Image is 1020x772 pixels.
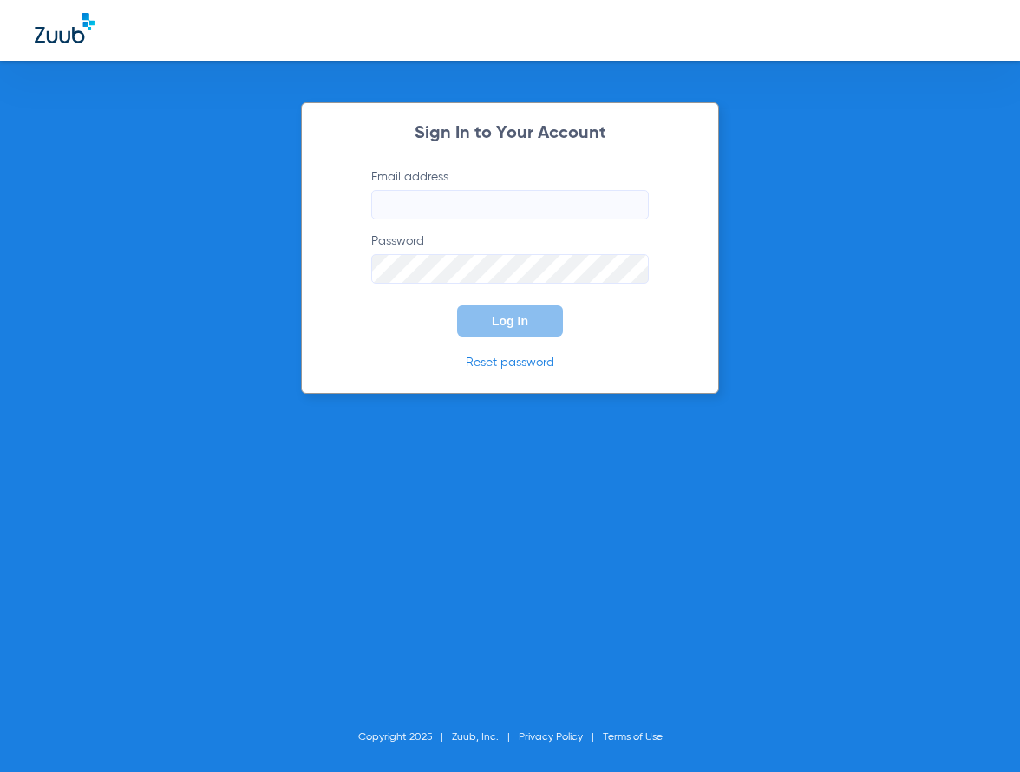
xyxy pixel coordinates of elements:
[492,314,528,328] span: Log In
[519,732,583,743] a: Privacy Policy
[452,729,519,746] li: Zuub, Inc.
[345,125,675,142] h2: Sign In to Your Account
[371,232,649,284] label: Password
[466,357,554,369] a: Reset password
[371,190,649,219] input: Email address
[371,168,649,219] label: Email address
[35,13,95,43] img: Zuub Logo
[603,732,663,743] a: Terms of Use
[457,305,563,337] button: Log In
[371,254,649,284] input: Password
[358,729,452,746] li: Copyright 2025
